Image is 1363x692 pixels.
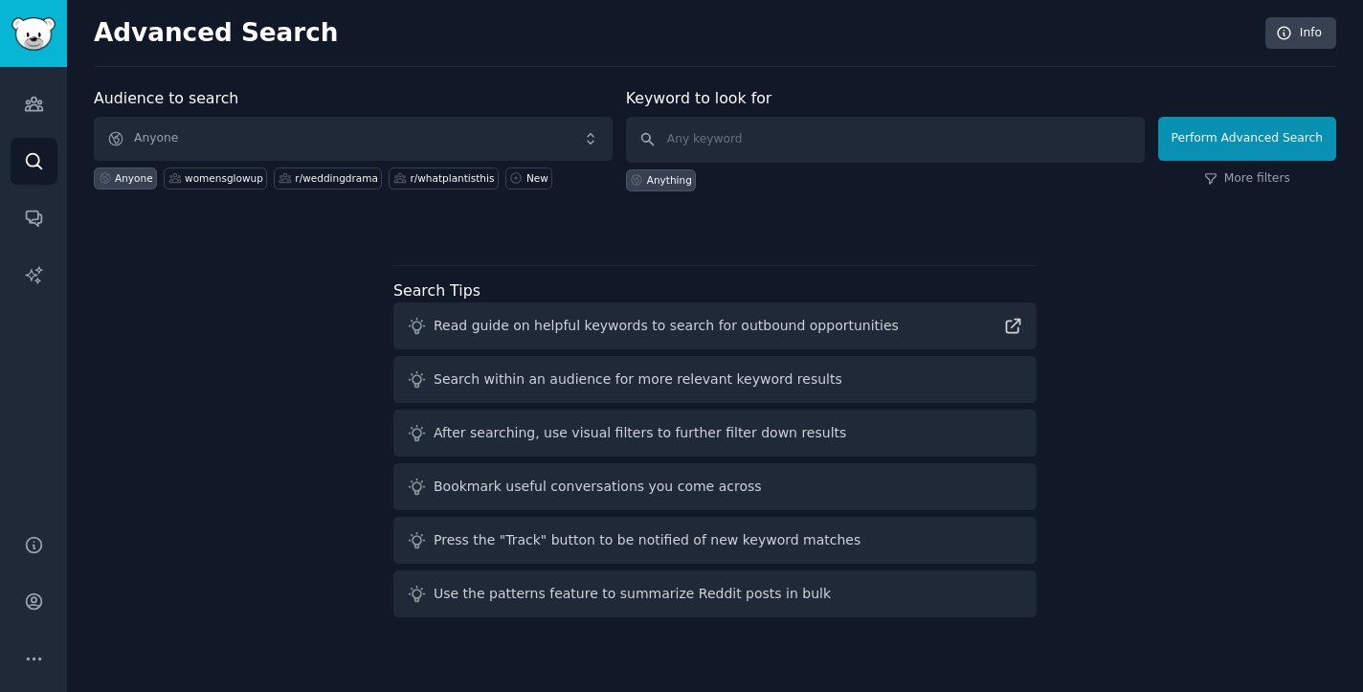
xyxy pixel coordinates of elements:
button: Perform Advanced Search [1158,117,1336,161]
div: Press the "Track" button to be notified of new keyword matches [434,530,860,550]
a: New [505,167,552,190]
label: Keyword to look for [626,89,772,107]
div: Anything [647,173,692,187]
div: womensglowup [185,171,263,185]
a: More filters [1204,170,1290,188]
a: Info [1265,17,1336,50]
div: Anyone [115,171,153,185]
div: r/whatplantisthis [410,171,494,185]
div: New [526,171,548,185]
div: After searching, use visual filters to further filter down results [434,423,846,443]
div: r/weddingdrama [295,171,378,185]
button: Anyone [94,117,613,161]
label: Audience to search [94,89,238,107]
label: Search Tips [393,281,480,300]
div: Use the patterns feature to summarize Reddit posts in bulk [434,584,831,604]
div: Bookmark useful conversations you come across [434,477,762,497]
h2: Advanced Search [94,18,1255,49]
div: Search within an audience for more relevant keyword results [434,369,842,390]
img: GummySearch logo [11,17,56,51]
input: Any keyword [626,117,1145,163]
div: Read guide on helpful keywords to search for outbound opportunities [434,316,899,336]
